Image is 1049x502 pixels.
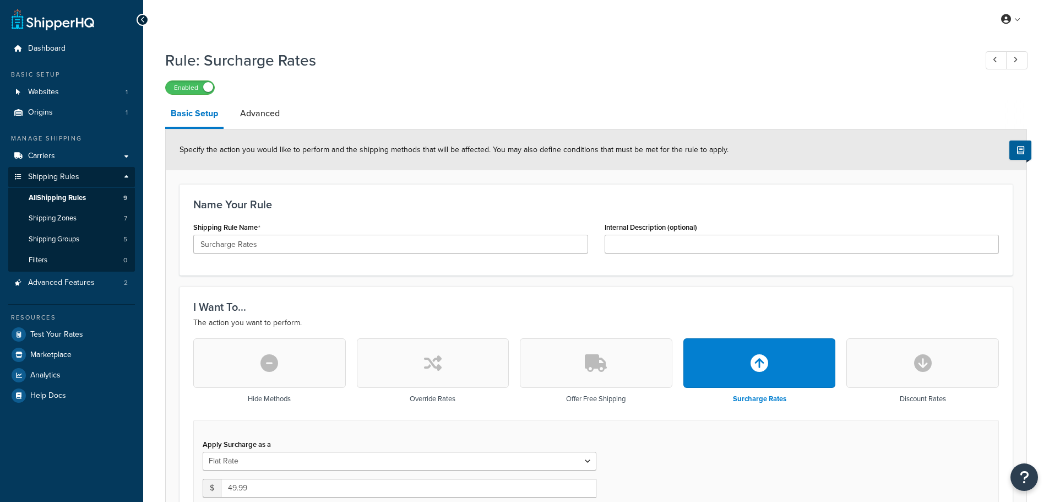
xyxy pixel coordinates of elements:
[29,214,77,223] span: Shipping Zones
[8,134,135,143] div: Manage Shipping
[8,345,135,365] a: Marketplace
[8,208,135,229] a: Shipping Zones7
[8,167,135,187] a: Shipping Rules
[1006,51,1028,69] a: Next Record
[8,146,135,166] a: Carriers
[1009,141,1031,160] button: Show Help Docs
[30,391,66,401] span: Help Docs
[165,50,965,71] h1: Rule: Surcharge Rates
[193,223,260,232] label: Shipping Rule Name
[8,273,135,293] li: Advanced Features
[30,330,83,339] span: Test Your Rates
[30,371,61,380] span: Analytics
[8,229,135,250] li: Shipping Groups
[30,350,72,360] span: Marketplace
[124,278,128,288] span: 2
[8,102,135,123] li: Origins
[123,235,127,244] span: 5
[193,301,999,313] h3: I Want To...
[28,88,59,97] span: Websites
[203,479,221,498] span: $
[8,365,135,385] a: Analytics
[900,395,946,403] h3: Discount Rates
[126,108,128,117] span: 1
[28,278,95,288] span: Advanced Features
[8,229,135,250] a: Shipping Groups5
[28,44,66,53] span: Dashboard
[8,167,135,272] li: Shipping Rules
[8,208,135,229] li: Shipping Zones
[123,256,127,265] span: 0
[733,395,786,403] h3: Surcharge Rates
[8,273,135,293] a: Advanced Features2
[124,214,127,223] span: 7
[193,316,999,330] p: The action you want to perform.
[203,440,271,449] label: Apply Surcharge as a
[123,193,127,203] span: 9
[180,144,729,155] span: Specify the action you would like to perform and the shipping methods that will be affected. You ...
[605,223,697,231] label: Internal Description (optional)
[8,325,135,344] a: Test Your Rates
[8,82,135,102] a: Websites1
[29,235,79,244] span: Shipping Groups
[8,102,135,123] a: Origins1
[29,256,47,265] span: Filters
[8,70,135,79] div: Basic Setup
[8,39,135,59] a: Dashboard
[28,172,79,182] span: Shipping Rules
[28,152,55,161] span: Carriers
[248,395,291,403] h3: Hide Methods
[8,313,135,322] div: Resources
[986,51,1007,69] a: Previous Record
[8,250,135,271] li: Filters
[126,88,128,97] span: 1
[566,395,626,403] h3: Offer Free Shipping
[165,100,224,129] a: Basic Setup
[8,250,135,271] a: Filters0
[28,108,53,117] span: Origins
[235,100,285,127] a: Advanced
[29,193,86,203] span: All Shipping Rules
[166,81,214,94] label: Enabled
[8,386,135,406] a: Help Docs
[8,188,135,208] a: AllShipping Rules9
[8,82,135,102] li: Websites
[410,395,455,403] h3: Override Rates
[1010,463,1038,491] button: Open Resource Center
[193,198,999,210] h3: Name Your Rule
